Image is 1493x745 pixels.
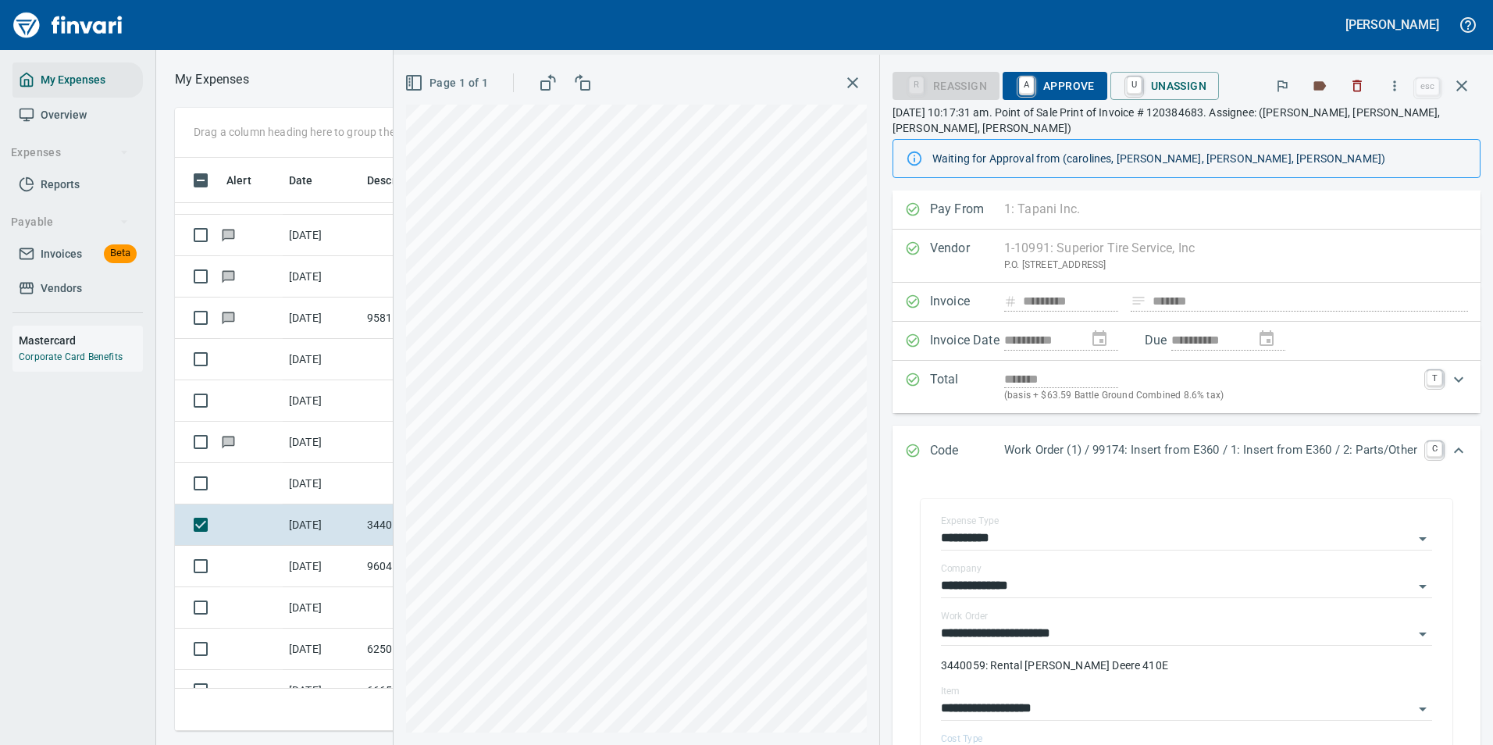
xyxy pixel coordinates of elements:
[408,73,488,93] span: Page 1 of 1
[41,175,80,194] span: Reports
[893,361,1481,413] div: Expand
[367,171,426,190] span: Description
[1412,67,1481,105] span: Close invoice
[361,629,501,670] td: 625036
[283,670,361,711] td: [DATE]
[19,351,123,362] a: Corporate Card Benefits
[1110,72,1219,100] button: UUnassign
[289,171,333,190] span: Date
[41,244,82,264] span: Invoices
[361,298,501,339] td: 95813.252010
[361,504,501,546] td: 3440059
[930,441,1004,462] p: Code
[893,78,999,91] div: Reassign
[1427,370,1442,386] a: T
[930,370,1004,404] p: Total
[12,62,143,98] a: My Expenses
[893,426,1481,477] div: Expand
[41,70,105,90] span: My Expenses
[361,546,501,587] td: 96043.102011
[194,124,422,140] p: Drag a column heading here to group the table
[1340,69,1374,103] button: Discard
[941,516,999,526] label: Expense Type
[12,98,143,133] a: Overview
[283,422,361,463] td: [DATE]
[12,271,143,306] a: Vendors
[932,144,1467,173] div: Waiting for Approval from (carolines, [PERSON_NAME], [PERSON_NAME], [PERSON_NAME])
[1412,698,1434,720] button: Open
[283,256,361,298] td: [DATE]
[1345,16,1439,33] h5: [PERSON_NAME]
[361,670,501,711] td: 666506
[12,167,143,202] a: Reports
[1015,73,1095,99] span: Approve
[19,332,143,349] h6: Mastercard
[11,212,129,232] span: Payable
[289,171,313,190] span: Date
[1003,72,1107,100] button: AApprove
[283,298,361,339] td: [DATE]
[1123,73,1206,99] span: Unassign
[1342,12,1443,37] button: [PERSON_NAME]
[1412,576,1434,597] button: Open
[41,279,82,298] span: Vendors
[401,69,494,98] button: Page 1 of 1
[1416,78,1439,95] a: esc
[1302,69,1337,103] button: Labels
[41,105,87,125] span: Overview
[5,138,135,167] button: Expenses
[367,171,446,190] span: Description
[175,70,249,89] p: My Expenses
[1412,528,1434,550] button: Open
[283,380,361,422] td: [DATE]
[220,312,237,323] span: Has messages
[1127,77,1142,94] a: U
[1004,388,1417,404] p: (basis + $63.59 Battle Ground Combined 8.6% tax)
[220,437,237,447] span: Has messages
[941,658,1432,673] p: 3440059: Rental [PERSON_NAME] Deere 410E
[5,208,135,237] button: Payable
[1019,77,1034,94] a: A
[893,105,1481,136] p: [DATE] 10:17:31 am. Point of Sale Print of Invoice # 120384683. Assignee: ([PERSON_NAME], [PERSON...
[220,271,237,281] span: Has messages
[283,587,361,629] td: [DATE]
[1265,69,1299,103] button: Flag
[1004,441,1417,459] p: Work Order (1) / 99174: Insert from E360 / 1: Insert from E360 / 2: Parts/Other
[283,339,361,380] td: [DATE]
[941,734,983,743] label: Cost Type
[9,6,126,44] img: Finvari
[220,230,237,240] span: Has messages
[283,546,361,587] td: [DATE]
[226,171,251,190] span: Alert
[1427,441,1442,457] a: C
[283,629,361,670] td: [DATE]
[1377,69,1412,103] button: More
[941,564,982,573] label: Company
[1412,623,1434,645] button: Open
[175,70,249,89] nav: breadcrumb
[283,504,361,546] td: [DATE]
[226,171,272,190] span: Alert
[283,463,361,504] td: [DATE]
[11,143,129,162] span: Expenses
[283,215,361,256] td: [DATE]
[941,611,988,621] label: Work Order
[104,244,137,262] span: Beta
[12,237,143,272] a: InvoicesBeta
[941,686,960,696] label: Item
